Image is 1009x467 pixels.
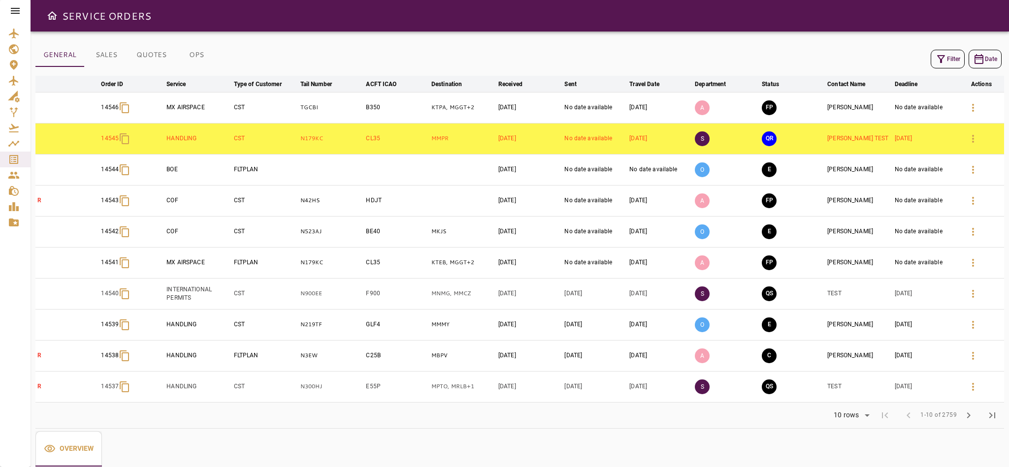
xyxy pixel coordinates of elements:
[961,96,985,120] button: Details
[164,309,231,340] td: HANDLING
[893,371,959,402] td: [DATE]
[431,382,494,391] p: MPTO, MRLB, MGGT
[980,404,1004,427] span: Last Page
[957,404,980,427] span: Next Page
[37,196,97,205] p: R
[498,78,522,90] div: Received
[873,404,897,427] span: First Page
[827,78,878,90] span: Contact Name
[627,185,693,216] td: [DATE]
[101,103,119,112] p: 14546
[695,162,710,177] p: O
[825,278,892,309] td: TEST
[101,227,119,236] p: 14542
[496,154,563,185] td: [DATE]
[42,6,62,26] button: Open drawer
[695,317,710,332] p: O
[695,131,710,146] p: S
[364,371,429,402] td: E55P
[762,131,777,146] button: QUOTE REQUESTED
[931,50,965,68] button: Filter
[166,78,198,90] span: Service
[232,309,298,340] td: CST
[562,340,627,371] td: [DATE]
[762,286,777,301] button: QUOTE SENT
[893,92,959,123] td: No date available
[627,247,693,278] td: [DATE]
[762,162,777,177] button: EXECUTION
[300,258,362,267] p: N179KC
[431,134,494,143] p: MMPR
[164,92,231,123] td: MX AIRSPACE
[963,409,975,421] span: chevron_right
[695,78,739,90] span: Department
[762,78,779,90] div: Status
[101,165,119,174] p: 14544
[762,379,777,394] button: QUOTE SENT
[300,78,345,90] span: Tail Number
[300,78,332,90] div: Tail Number
[364,216,429,247] td: BE40
[232,92,298,123] td: CST
[300,351,362,360] p: N3EW
[101,382,119,391] p: 14537
[695,348,710,363] p: A
[627,154,693,185] td: No date available
[35,431,102,467] button: Overview
[562,154,627,185] td: No date available
[37,351,97,360] p: R
[897,404,920,427] span: Previous Page
[496,371,563,402] td: [DATE]
[496,247,563,278] td: [DATE]
[496,185,563,216] td: [DATE]
[164,123,231,154] td: HANDLING
[627,309,693,340] td: [DATE]
[232,340,298,371] td: FLTPLAN
[300,103,362,112] p: TGCBI
[893,123,959,154] td: [DATE]
[825,154,892,185] td: [PERSON_NAME]
[825,309,892,340] td: [PERSON_NAME]
[232,154,298,185] td: FLTPLAN
[893,216,959,247] td: No date available
[627,371,693,402] td: [DATE]
[825,123,892,154] td: [PERSON_NAME] TEST
[164,340,231,371] td: HANDLING
[961,344,985,368] button: Details
[825,216,892,247] td: [PERSON_NAME]
[562,216,627,247] td: No date available
[961,220,985,244] button: Details
[101,351,119,360] p: 14538
[101,289,119,298] p: 14540
[562,278,627,309] td: [DATE]
[961,282,985,306] button: Details
[825,247,892,278] td: [PERSON_NAME]
[35,43,84,67] button: GENERAL
[364,185,429,216] td: HDJT
[166,78,186,90] div: Service
[431,78,462,90] div: Destination
[84,43,129,67] button: SALES
[164,278,231,309] td: INTERNATIONAL PERMITS
[961,313,985,337] button: Details
[627,92,693,123] td: [DATE]
[164,371,231,402] td: HANDLING
[564,78,577,90] div: Sent
[762,224,777,239] button: EXECUTION
[695,379,710,394] p: S
[364,309,429,340] td: GLF4
[129,43,174,67] button: QUOTES
[762,193,777,208] button: FINAL PREPARATION
[164,247,231,278] td: MX AIRSPACE
[35,431,102,467] div: basic tabs example
[300,320,362,329] p: N219TF
[895,78,931,90] span: Deadline
[695,255,710,270] p: A
[101,78,136,90] span: Order ID
[101,320,119,329] p: 14539
[961,158,985,182] button: Details
[496,309,563,340] td: [DATE]
[101,196,119,205] p: 14543
[825,185,892,216] td: [PERSON_NAME]
[762,100,777,115] button: FINAL PREPARATION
